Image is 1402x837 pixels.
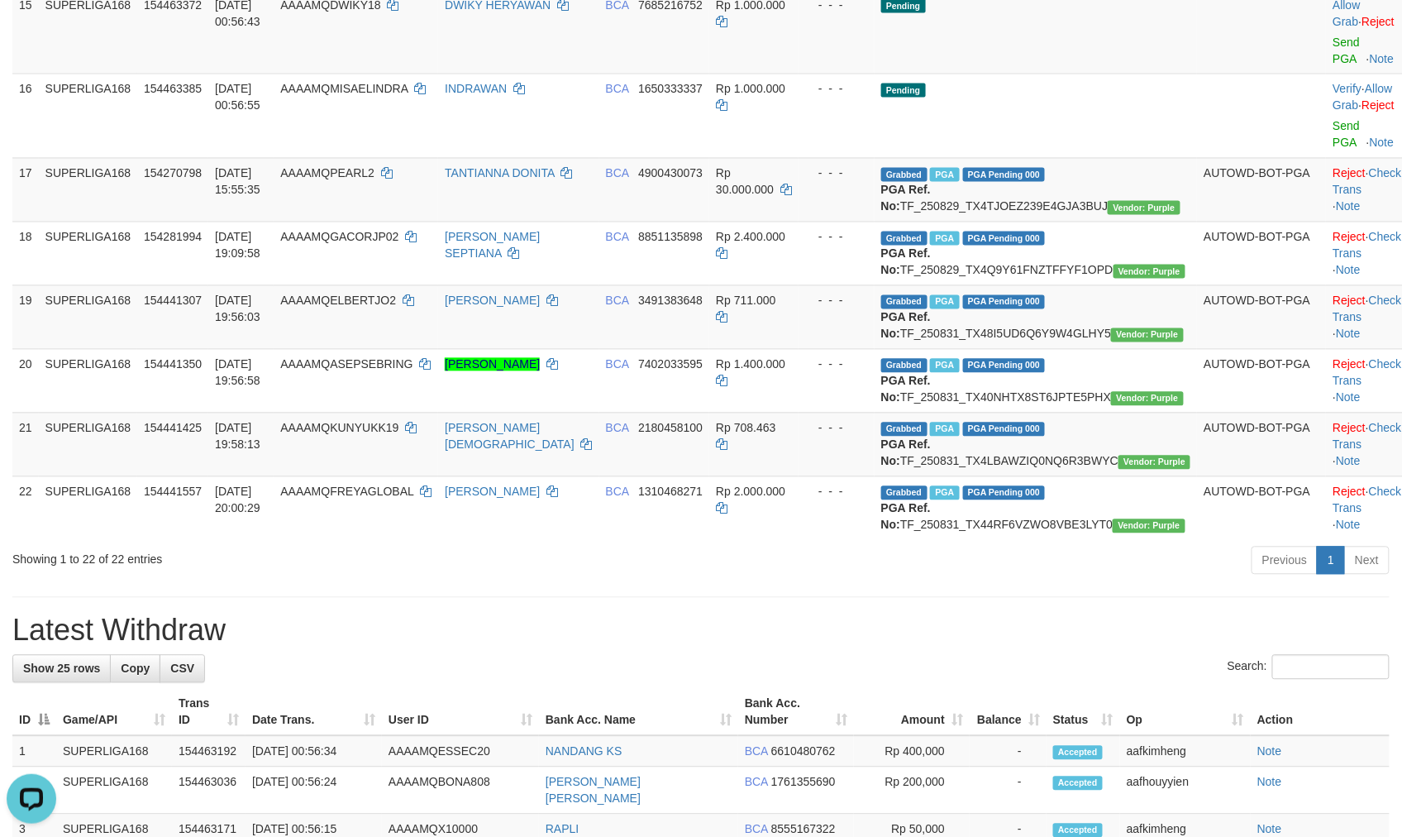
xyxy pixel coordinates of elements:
b: PGA Ref. No: [881,375,931,404]
span: Copy 4900430073 to clipboard [638,167,703,180]
a: [PERSON_NAME][DEMOGRAPHIC_DATA] [445,422,575,452]
b: PGA Ref. No: [881,311,931,341]
a: Previous [1252,547,1318,575]
span: Grabbed [881,423,928,437]
td: SUPERLIGA168 [39,349,138,413]
a: Check Trans [1333,294,1401,324]
div: - - - [805,356,868,373]
td: 21 [12,413,39,476]
td: TF_250831_TX44RF6VZWO8VBE3LYT0 [875,476,1198,540]
span: PGA Pending [963,168,1046,182]
td: SUPERLIGA168 [39,74,138,158]
span: [DATE] 19:58:13 [215,422,260,452]
span: BCA [606,485,629,499]
a: [PERSON_NAME] SEPTIANA [445,231,540,261]
a: Send PGA [1333,36,1360,65]
span: Copy 8555167322 to clipboard [771,823,836,836]
span: BCA [606,231,629,244]
a: Note [1257,776,1282,789]
span: Grabbed [881,168,928,182]
span: Marked by aafsoycanthlai [930,359,959,373]
th: User ID: activate to sort column ascending [382,689,539,736]
span: Grabbed [881,232,928,246]
td: 19 [12,285,39,349]
span: Marked by aafmaleo [930,168,959,182]
span: BCA [745,776,768,789]
td: [DATE] 00:56:34 [246,736,382,768]
span: 154281994 [144,231,202,244]
b: PGA Ref. No: [881,247,931,277]
span: AAAAMQPEARL2 [280,167,374,180]
span: AAAAMQGACORJP02 [280,231,398,244]
td: AUTOWD-BOT-PGA [1197,349,1326,413]
span: CSV [170,662,194,676]
button: Open LiveChat chat widget [7,7,56,56]
a: TANTIANNA DONITA [445,167,555,180]
a: Verify [1333,83,1361,96]
span: 154463385 [144,83,202,96]
b: PGA Ref. No: [881,438,931,468]
td: Rp 400,000 [854,736,970,768]
a: [PERSON_NAME] [445,485,540,499]
th: ID: activate to sort column descending [12,689,56,736]
span: BCA [745,745,768,758]
td: Rp 200,000 [854,768,970,815]
a: CSV [160,655,205,683]
a: [PERSON_NAME] [PERSON_NAME] [546,776,641,806]
span: AAAAMQFREYAGLOBAL [280,485,413,499]
span: 154441425 [144,422,202,435]
td: 154463192 [172,736,246,768]
span: BCA [606,294,629,308]
th: Status: activate to sort column ascending [1047,689,1120,736]
a: NANDANG KS [546,745,622,758]
div: Showing 1 to 22 of 22 entries [12,545,572,568]
input: Search: [1272,655,1390,680]
span: Rp 1.000.000 [716,83,785,96]
a: [PERSON_NAME] [445,294,540,308]
a: Check Trans [1333,358,1401,388]
span: Copy 1650333337 to clipboard [638,83,703,96]
a: Note [1370,52,1395,65]
div: - - - [805,229,868,246]
td: TF_250831_TX48I5UD6Q6Y9W4GLHY5 [875,285,1198,349]
a: Check Trans [1333,422,1401,452]
a: Check Trans [1333,167,1401,197]
b: PGA Ref. No: [881,502,931,532]
span: Accepted [1053,746,1103,760]
a: Note [1336,391,1361,404]
a: RAPLI [546,823,579,836]
th: Action [1251,689,1390,736]
span: 154270798 [144,167,202,180]
span: Rp 30.000.000 [716,167,774,197]
span: Copy 6610480762 to clipboard [771,745,836,758]
div: - - - [805,165,868,182]
a: [PERSON_NAME] [445,358,540,371]
span: [DATE] 19:09:58 [215,231,260,261]
a: Note [1336,264,1361,277]
span: Grabbed [881,359,928,373]
span: PGA Pending [963,359,1046,373]
span: Vendor URL: https://trx4.1velocity.biz [1113,265,1185,279]
td: SUPERLIGA168 [56,736,172,768]
span: AAAAMQELBERTJO2 [280,294,396,308]
td: AUTOWD-BOT-PGA [1197,413,1326,476]
b: PGA Ref. No: [881,184,931,213]
a: Reject [1333,231,1366,244]
span: Accepted [1053,777,1103,791]
span: BCA [745,823,768,836]
td: AUTOWD-BOT-PGA [1197,476,1326,540]
a: Note [1336,328,1361,341]
span: PGA Pending [963,232,1046,246]
span: BCA [606,167,629,180]
span: Copy [121,662,150,676]
td: AAAAMQESSEC20 [382,736,539,768]
span: Copy 7402033595 to clipboard [638,358,703,371]
td: 20 [12,349,39,413]
th: Balance: activate to sort column ascending [970,689,1047,736]
span: Copy 8851135898 to clipboard [638,231,703,244]
span: Marked by aafsoycanthlai [930,295,959,309]
th: Amount: activate to sort column ascending [854,689,970,736]
span: Vendor URL: https://trx4.1velocity.biz [1108,201,1180,215]
span: Grabbed [881,486,928,500]
a: Check Trans [1333,485,1401,515]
